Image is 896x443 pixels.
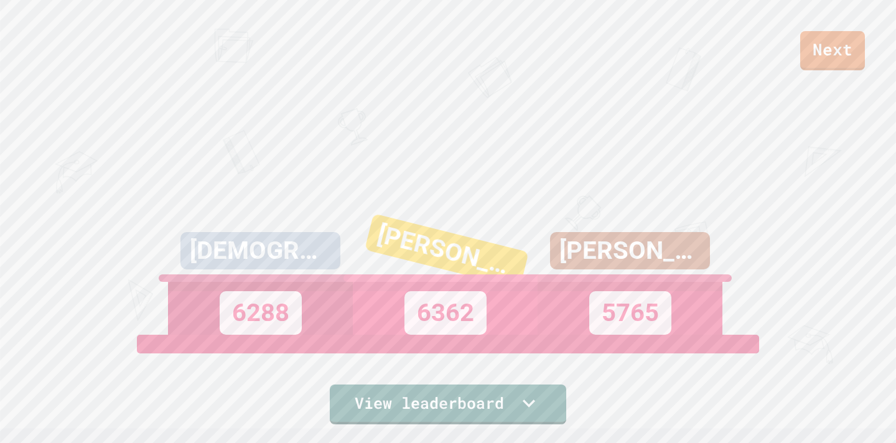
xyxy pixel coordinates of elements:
div: 6362 [404,291,487,335]
div: [PERSON_NAME] [365,213,529,288]
a: View leaderboard [330,385,566,424]
div: 5765 [589,291,671,335]
div: [PERSON_NAME] [550,232,710,269]
a: Next [800,31,865,70]
div: [DEMOGRAPHIC_DATA] [180,232,340,269]
div: 6288 [220,291,302,335]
